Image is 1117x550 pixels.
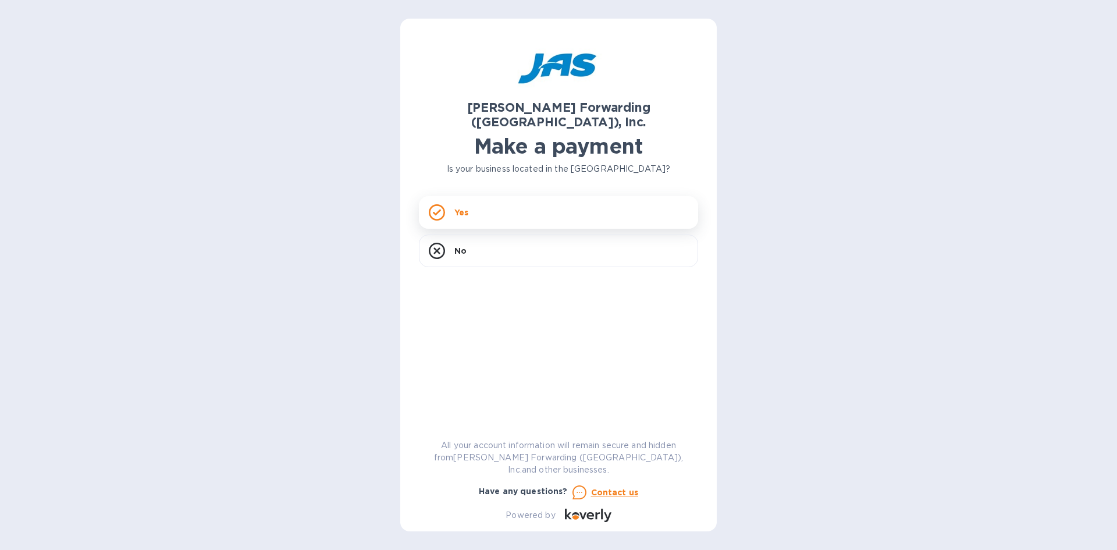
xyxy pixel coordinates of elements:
[454,245,467,257] p: No
[479,487,568,496] b: Have any questions?
[454,207,468,218] p: Yes
[419,134,698,158] h1: Make a payment
[506,509,555,521] p: Powered by
[419,439,698,476] p: All your account information will remain secure and hidden from [PERSON_NAME] Forwarding ([GEOGRA...
[591,488,639,497] u: Contact us
[419,163,698,175] p: Is your business located in the [GEOGRAPHIC_DATA]?
[467,100,650,129] b: [PERSON_NAME] Forwarding ([GEOGRAPHIC_DATA]), Inc.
